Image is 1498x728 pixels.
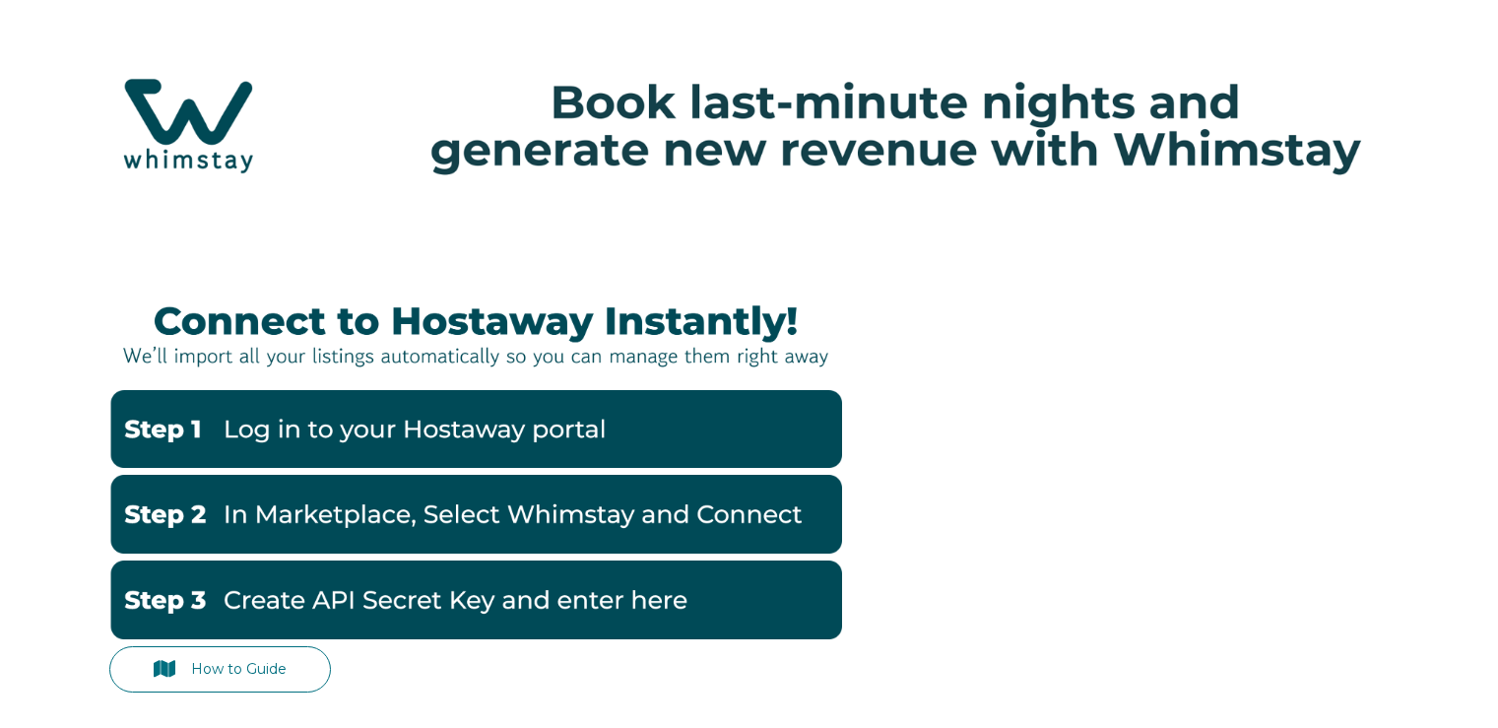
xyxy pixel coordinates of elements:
[109,390,842,469] img: Hostaway1
[20,48,1478,203] img: Hubspot header for SSOB (4)
[109,646,332,693] a: How to Guide
[109,561,842,639] img: Hostaway3-1
[109,475,842,554] img: Hostaway2
[109,284,842,383] img: Hostaway Banner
